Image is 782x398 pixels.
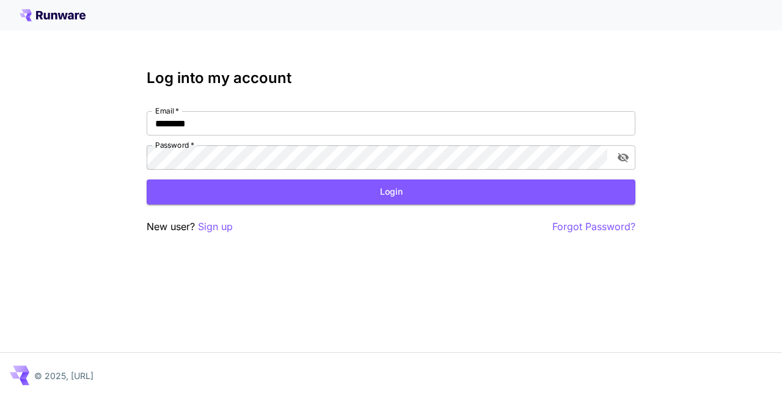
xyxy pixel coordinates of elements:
[155,140,194,150] label: Password
[612,147,634,168] button: toggle password visibility
[198,219,233,234] button: Sign up
[147,70,635,87] h3: Log into my account
[552,219,635,234] button: Forgot Password?
[147,219,233,234] p: New user?
[34,369,93,382] p: © 2025, [URL]
[155,106,179,116] label: Email
[147,179,635,204] button: Login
